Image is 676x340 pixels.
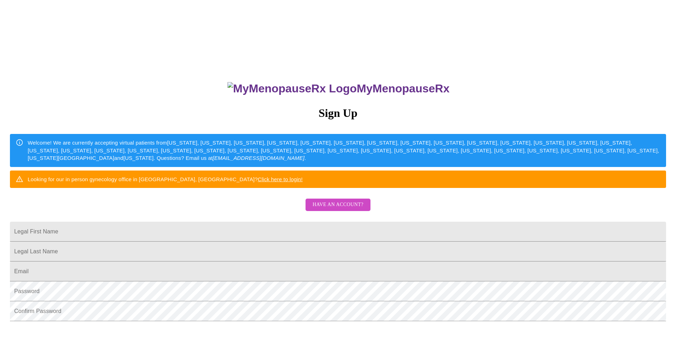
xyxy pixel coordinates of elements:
h3: Sign Up [10,107,666,120]
em: [EMAIL_ADDRESS][DOMAIN_NAME] [213,155,304,161]
a: Have an account? [304,206,372,212]
div: Welcome! We are currently accepting virtual patients from [US_STATE], [US_STATE], [US_STATE], [US... [28,136,660,164]
h3: MyMenopauseRx [11,82,666,95]
a: Click here to login! [258,176,303,182]
img: MyMenopauseRx Logo [227,82,357,95]
span: Have an account? [313,200,363,209]
button: Have an account? [306,199,370,211]
div: Looking for our in person gynecology office in [GEOGRAPHIC_DATA], [GEOGRAPHIC_DATA]? [28,173,303,186]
